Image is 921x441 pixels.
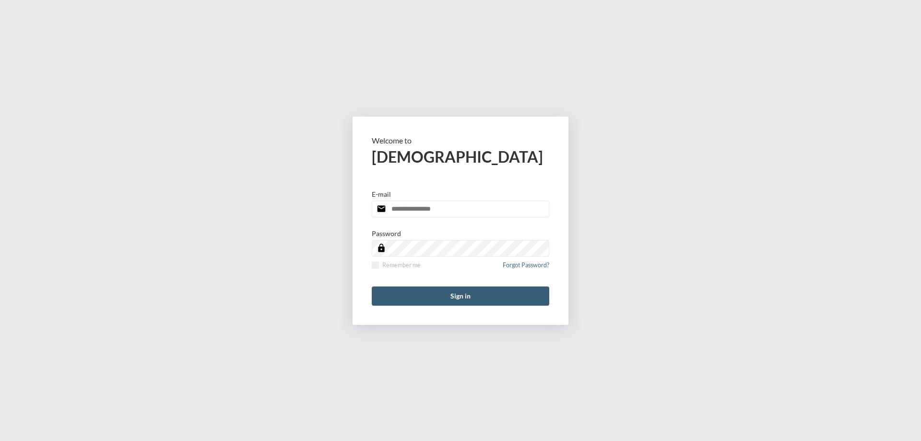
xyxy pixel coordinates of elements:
[372,136,549,145] p: Welcome to
[372,190,391,198] p: E-mail
[503,262,549,274] a: Forgot Password?
[372,286,549,306] button: Sign in
[372,229,401,238] p: Password
[372,262,421,269] label: Remember me
[372,147,549,166] h2: [DEMOGRAPHIC_DATA]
